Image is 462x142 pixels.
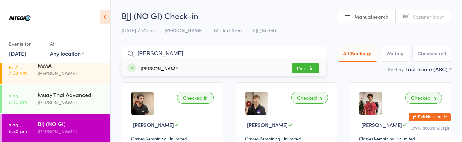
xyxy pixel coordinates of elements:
span: Matted Area [214,27,242,34]
div: Any location [50,50,84,57]
button: Waiting [381,46,409,62]
div: Muay Thai Advanced [38,91,105,98]
button: Exit kiosk mode [409,113,451,121]
div: [PERSON_NAME] [38,69,105,77]
div: Classes Remaining: Unlimited [359,135,444,141]
a: 7:30 -8:30 pmMuay Thai Advanced[PERSON_NAME] [2,85,110,113]
input: Search [122,46,326,62]
span: [DATE] 7:30pm [122,27,154,34]
time: 7:30 - 8:30 pm [9,123,27,134]
span: [PERSON_NAME] [361,121,402,128]
div: [PERSON_NAME] [38,98,105,106]
a: 6:30 -7:30 pmMMA[PERSON_NAME] [2,56,110,84]
span: [PERSON_NAME] [133,121,174,128]
button: All Bookings [338,46,378,62]
div: Checked in [405,92,442,104]
img: image1698053027.png [131,92,154,115]
img: image1734421972.png [359,92,382,115]
div: Checked in [291,92,328,104]
a: [DATE] [9,50,26,57]
div: Classes Remaining: Unlimited [245,135,330,141]
h2: BJJ (NO GI) Check-in [122,10,451,21]
span: Manual search [355,13,388,20]
button: how to secure with pin [409,126,451,131]
time: 7:30 - 8:30 pm [9,94,27,105]
div: Classes Remaining: Unlimited [131,135,216,141]
div: [PERSON_NAME] [141,65,179,71]
div: Checked in [177,92,214,104]
div: At [50,38,84,50]
img: Integr8 Bentleigh [7,5,33,31]
div: Last name (ASC) [405,65,451,73]
div: BJJ (NO GI) [38,120,105,127]
span: [PERSON_NAME] [247,121,288,128]
label: Sort by [388,66,404,73]
span: BJJ (No GI) [252,27,276,34]
span: [PERSON_NAME] [165,27,203,34]
div: MMA [38,62,105,69]
span: Scanner input [413,13,444,20]
div: Events for [9,38,43,50]
img: image1699945900.png [245,92,268,115]
div: 6 [443,51,446,56]
time: 6:30 - 7:30 pm [9,64,27,76]
button: Drop in [292,63,319,73]
button: Checked in6 [412,46,452,62]
div: [PERSON_NAME] [38,127,105,135]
